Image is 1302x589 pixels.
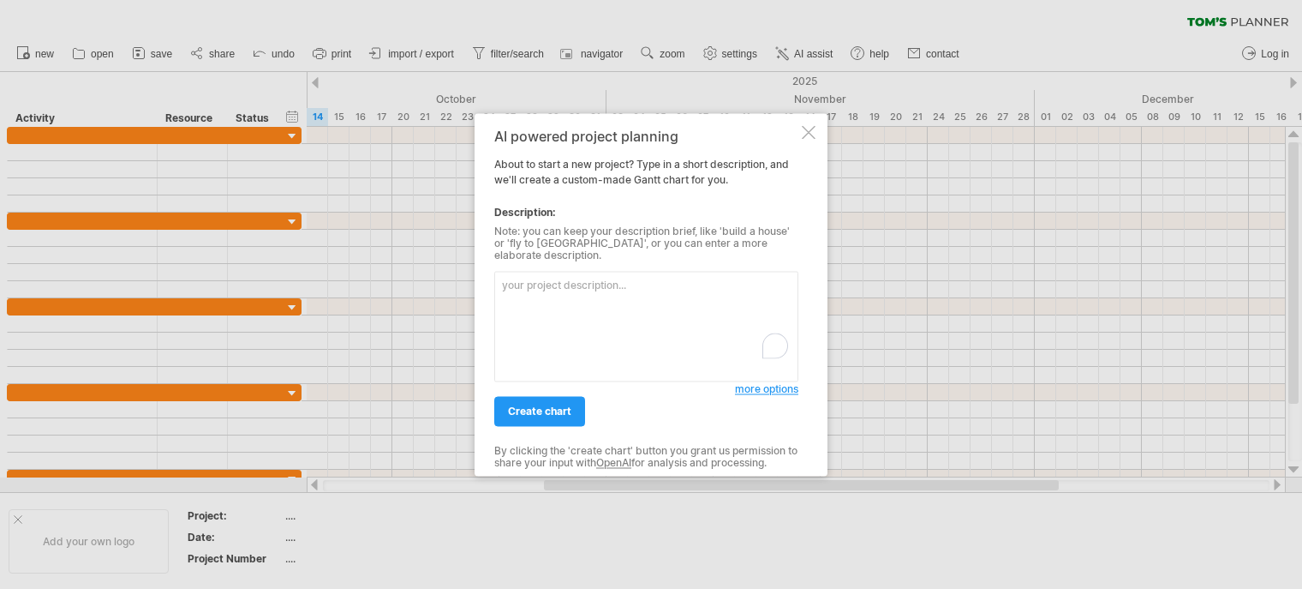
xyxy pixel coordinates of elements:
[735,382,798,397] a: more options
[596,457,631,470] a: OpenAI
[494,445,798,470] div: By clicking the 'create chart' button you grant us permission to share your input with for analys...
[494,129,798,144] div: AI powered project planning
[494,396,585,426] a: create chart
[494,205,798,220] div: Description:
[494,225,798,262] div: Note: you can keep your description brief, like 'build a house' or 'fly to [GEOGRAPHIC_DATA]', or...
[494,271,798,382] textarea: To enrich screen reader interactions, please activate Accessibility in Grammarly extension settings
[494,129,798,460] div: About to start a new project? Type in a short description, and we'll create a custom-made Gantt c...
[508,405,571,418] span: create chart
[735,382,798,395] span: more options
